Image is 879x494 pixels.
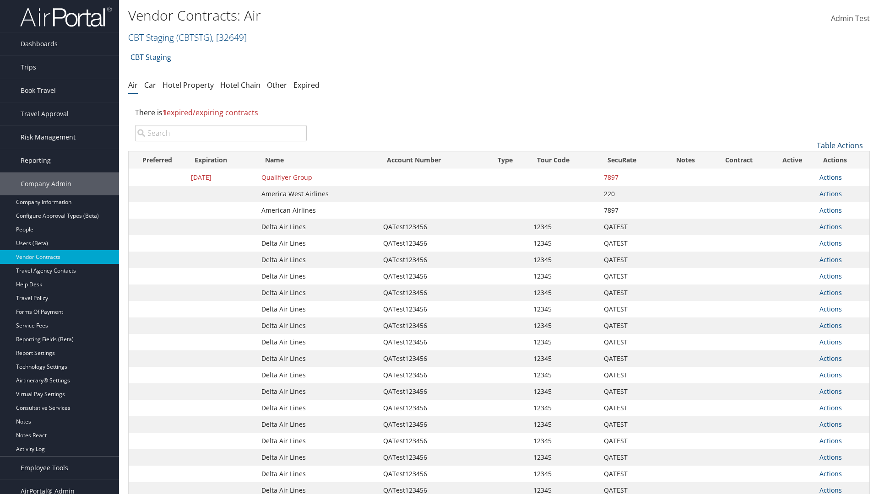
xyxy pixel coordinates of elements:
[663,151,708,169] th: Notes: activate to sort column ascending
[257,169,379,186] td: Qualiflyer Group
[529,301,599,317] td: 12345
[257,367,379,383] td: Delta Air Lines
[819,206,842,215] a: Actions
[379,449,489,466] td: QATest123456
[379,301,489,317] td: QATest123456
[21,79,56,102] span: Book Travel
[599,151,663,169] th: SecuRate: activate to sort column ascending
[529,350,599,367] td: 12345
[819,272,842,280] a: Actions
[599,252,663,268] td: QATEST
[819,189,842,198] a: Actions
[379,466,489,482] td: QATest123456
[599,367,663,383] td: QATEST
[819,239,842,247] a: Actions
[379,400,489,416] td: QATest123456
[379,334,489,350] td: QATest123456
[379,383,489,400] td: QATest123456
[379,151,489,169] th: Account Number: activate to sort column ascending
[599,268,663,285] td: QATEST
[128,100,870,125] div: There is
[379,367,489,383] td: QATest123456
[257,235,379,252] td: Delta Air Lines
[379,235,489,252] td: QATest123456
[819,403,842,412] a: Actions
[129,151,186,169] th: Preferred: activate to sort column ascending
[529,400,599,416] td: 12345
[819,321,842,330] a: Actions
[257,219,379,235] td: Delta Air Lines
[257,416,379,433] td: Delta Air Lines
[379,416,489,433] td: QATest123456
[599,235,663,252] td: QATEST
[599,285,663,301] td: QATEST
[819,453,842,462] a: Actions
[599,317,663,334] td: QATEST
[128,80,138,90] a: Air
[21,126,76,149] span: Risk Management
[599,433,663,449] td: QATEST
[529,433,599,449] td: 12345
[529,235,599,252] td: 12345
[831,13,870,23] span: Admin Test
[770,151,814,169] th: Active: activate to sort column ascending
[257,285,379,301] td: Delta Air Lines
[599,334,663,350] td: QATEST
[163,107,258,118] span: expired/expiring contracts
[599,186,663,202] td: 220
[293,80,320,90] a: Expired
[599,383,663,400] td: QATEST
[599,219,663,235] td: QATEST
[21,56,36,79] span: Trips
[257,151,379,169] th: Name: activate to sort column ascending
[257,317,379,334] td: Delta Air Lines
[257,334,379,350] td: Delta Air Lines
[21,172,71,195] span: Company Admin
[379,285,489,301] td: QATest123456
[599,466,663,482] td: QATEST
[819,370,842,379] a: Actions
[20,6,112,27] img: airportal-logo.png
[212,31,247,43] span: , [ 32649 ]
[176,31,212,43] span: ( CBTSTG )
[819,436,842,445] a: Actions
[144,80,156,90] a: Car
[819,469,842,478] a: Actions
[819,255,842,264] a: Actions
[379,317,489,334] td: QATest123456
[529,151,599,169] th: Tour Code: activate to sort column ascending
[599,449,663,466] td: QATEST
[163,107,167,118] strong: 1
[267,80,287,90] a: Other
[21,32,58,55] span: Dashboards
[599,202,663,219] td: 7897
[529,383,599,400] td: 12345
[529,219,599,235] td: 12345
[819,305,842,313] a: Actions
[379,219,489,235] td: QATest123456
[529,416,599,433] td: 12345
[831,5,870,33] a: Admin Test
[257,350,379,367] td: Delta Air Lines
[529,334,599,350] td: 12345
[529,252,599,268] td: 12345
[529,268,599,285] td: 12345
[257,383,379,400] td: Delta Air Lines
[257,301,379,317] td: Delta Air Lines
[819,338,842,346] a: Actions
[819,420,842,429] a: Actions
[257,466,379,482] td: Delta Air Lines
[220,80,260,90] a: Hotel Chain
[186,151,257,169] th: Expiration: activate to sort column descending
[21,149,51,172] span: Reporting
[135,125,307,141] input: Search
[819,173,842,182] a: Actions
[815,151,869,169] th: Actions
[599,400,663,416] td: QATEST
[257,202,379,219] td: American Airlines
[599,416,663,433] td: QATEST
[21,456,68,479] span: Employee Tools
[599,350,663,367] td: QATEST
[257,252,379,268] td: Delta Air Lines
[529,367,599,383] td: 12345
